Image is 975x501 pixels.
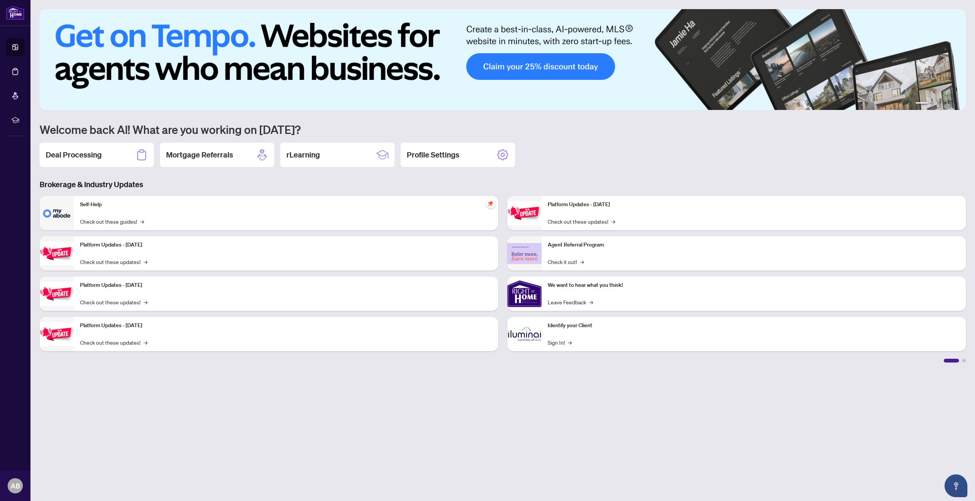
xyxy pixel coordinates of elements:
img: Platform Updates - September 16, 2025 [40,242,74,266]
img: Self-Help [40,196,74,230]
button: 3 [937,102,940,105]
img: Slide 0 [40,9,966,110]
span: → [589,298,593,306]
img: Platform Updates - July 8, 2025 [40,322,74,346]
p: Platform Updates - [DATE] [80,321,492,330]
h2: rLearning [286,150,320,160]
span: AB [11,480,20,491]
p: Identify your Client [548,321,960,330]
p: Platform Updates - [DATE] [80,241,492,249]
button: 6 [955,102,958,105]
span: → [568,338,572,347]
span: → [140,217,144,226]
h3: Brokerage & Industry Updates [40,179,966,190]
button: 2 [931,102,934,105]
h2: Profile Settings [407,150,459,160]
span: → [611,217,615,226]
a: Check out these updates!→ [80,298,147,306]
a: Check out these updates!→ [548,217,615,226]
img: logo [6,6,24,20]
span: pushpin [486,199,495,208]
button: 1 [916,102,928,105]
h2: Mortgage Referrals [166,150,233,160]
img: Agent Referral Program [507,243,542,264]
p: Platform Updates - [DATE] [80,281,492,289]
a: Sign In!→ [548,338,572,347]
p: We want to hear what you think! [548,281,960,289]
button: Open asap [945,474,967,497]
img: Identify your Client [507,317,542,351]
span: → [144,298,147,306]
h2: Deal Processing [46,150,102,160]
img: We want to hear what you think! [507,277,542,311]
p: Agent Referral Program [548,241,960,249]
button: 5 [949,102,952,105]
button: 4 [943,102,946,105]
a: Check out these updates!→ [80,338,147,347]
p: Self-Help [80,200,492,209]
p: Platform Updates - [DATE] [548,200,960,209]
img: Platform Updates - June 23, 2025 [507,201,542,225]
a: Check out these guides!→ [80,217,144,226]
a: Leave Feedback→ [548,298,593,306]
h1: Welcome back Al! What are you working on [DATE]? [40,122,966,137]
a: Check out these updates!→ [80,258,147,266]
img: Platform Updates - July 21, 2025 [40,282,74,306]
span: → [144,338,147,347]
span: → [580,258,584,266]
a: Check it out!→ [548,258,584,266]
span: → [144,258,147,266]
